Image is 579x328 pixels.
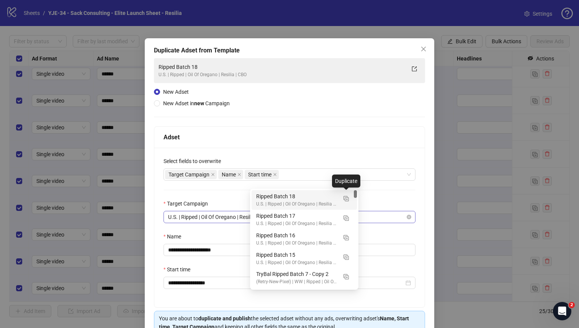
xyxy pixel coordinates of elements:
div: U.S. | Ripped | Oil Of Oregano | Resilia | CBO [256,220,337,227]
span: close [237,173,241,176]
div: Duplicate [332,175,360,188]
div: U.S. | Ripped | Oil Of Oregano | Resilia | CBO [256,201,337,208]
label: Select fields to overwrite [164,157,226,165]
div: U.S. | Ripped | Oil Of Oregano | Resilia | CBO [256,240,337,247]
span: close [211,173,215,176]
iframe: Intercom live chat [553,302,571,320]
button: Duplicate [340,192,352,204]
div: TryBal Ripped Batch 7 - Copy 2 [256,270,337,278]
div: Ripped Batch 18 [256,192,337,201]
span: Name [222,170,236,179]
div: TryBal Ripped Batch 8 - Copy 2 [252,287,357,307]
label: Name [164,232,186,241]
div: U.S. | Ripped | Oil Of Oregano | Resilia | CBO [159,71,405,78]
span: New Adset [163,89,189,95]
input: Start time [168,279,404,287]
span: close [420,46,427,52]
img: Duplicate [343,196,349,201]
div: Ripped Batch 18 [252,190,357,210]
span: close-circle [407,215,411,219]
span: Name [218,170,243,179]
button: Duplicate [340,270,352,282]
button: Duplicate [340,212,352,224]
div: Ripped Batch 18 [159,63,405,71]
div: TryBal Ripped Batch 7 - Copy 2 [252,268,357,287]
div: Adset [164,132,415,142]
img: Duplicate [343,255,349,260]
button: Duplicate [340,231,352,243]
strong: duplicate and publish [198,315,251,321]
span: Target Campaign [165,170,217,179]
div: Ripped Batch 15 [252,249,357,268]
div: Ripped Batch 15 [256,251,337,259]
button: Duplicate [340,251,352,263]
div: Ripped Batch 17 [252,210,357,229]
div: Ripped Batch 16 [256,231,337,240]
span: 2 [569,302,575,308]
div: Ripped Batch 16 [252,229,357,249]
span: U.S. | Ripped | Oil Of Oregano | Resilia | CBO [168,211,411,223]
span: New Adset in Campaign [163,100,230,106]
div: U.S. | Ripped | Oil Of Oregano | Resilia | CBO [256,259,337,266]
span: Start time [245,170,279,179]
span: export [412,66,417,72]
img: Duplicate [343,215,349,221]
span: Start time [248,170,272,179]
button: Close [417,43,430,55]
div: Ripped Batch 17 [256,212,337,220]
input: Name [164,244,415,256]
strong: new [194,100,204,106]
div: Duplicate Adset from Template [154,46,425,55]
span: close [273,173,277,176]
img: Duplicate [343,274,349,279]
label: Start time [164,265,195,274]
div: (Retry-New-Pixel) | WW | Ripped | Oil Of Oregano | Resilia | CBO - Copy [256,278,337,286]
span: Target Campaign [168,170,209,179]
img: Duplicate [343,235,349,240]
label: Target Campaign [164,199,213,208]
